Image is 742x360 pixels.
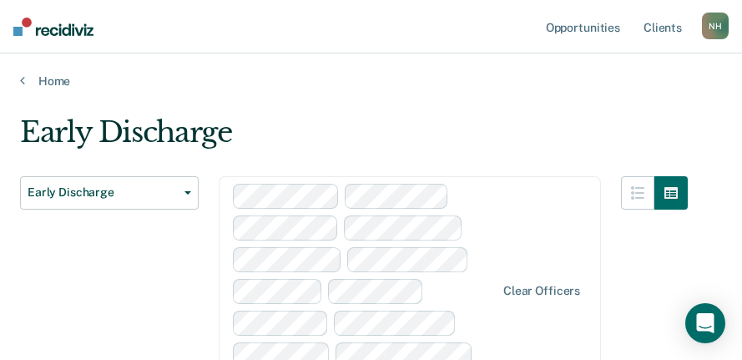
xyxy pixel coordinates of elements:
div: Clear officers [503,284,580,298]
img: Recidiviz [13,18,93,36]
button: Early Discharge [20,176,199,210]
button: NH [702,13,729,39]
a: Home [20,74,722,89]
div: Early Discharge [20,115,688,163]
span: Early Discharge [28,185,178,200]
div: N H [702,13,729,39]
div: Open Intercom Messenger [685,303,725,343]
